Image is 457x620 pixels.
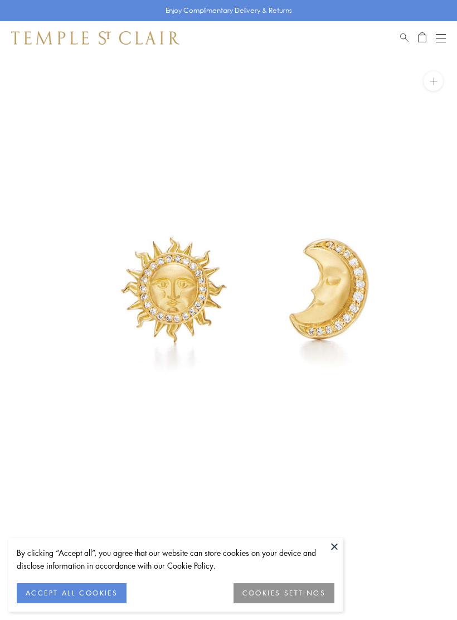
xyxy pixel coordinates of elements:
a: Search [400,31,409,45]
div: By clicking “Accept all”, you agree that our website can store cookies on your device and disclos... [17,546,334,572]
img: Temple St. Clair [11,31,179,45]
button: ACCEPT ALL COOKIES [17,583,127,603]
button: COOKIES SETTINGS [234,583,334,603]
img: 18K Sole Luna Post Earrings [17,55,457,495]
button: Open navigation [436,31,446,45]
p: Enjoy Complimentary Delivery & Returns [166,5,292,16]
a: Open Shopping Bag [418,31,426,45]
iframe: Gorgias live chat messenger [401,568,446,609]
